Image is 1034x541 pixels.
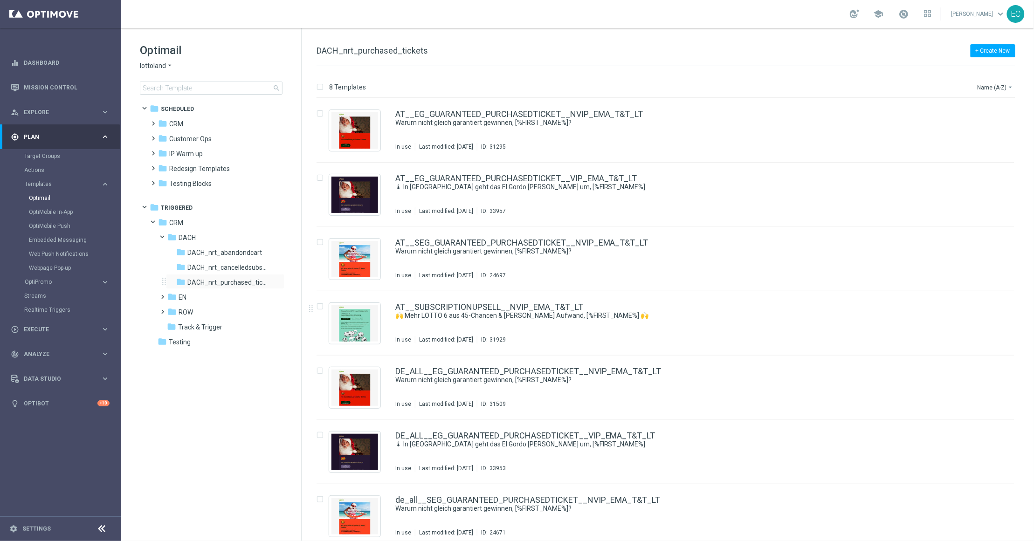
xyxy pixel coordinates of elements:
a: [PERSON_NAME]keyboard_arrow_down [951,7,1007,21]
span: DACH_nrt_cancelledsubscription [187,263,268,272]
span: CRM [169,120,183,128]
div: Last modified: [DATE] [415,400,477,408]
div: In use [395,336,411,343]
div: 31295 [489,143,506,151]
div: Press SPACE to select this row. [307,227,1032,291]
img: 31295.jpeg [331,112,378,149]
span: Explore [24,110,101,115]
span: IP Warm up [169,150,203,158]
div: OptiMobile Push [29,219,120,233]
div: Dashboard [11,50,110,75]
div: Templates [25,181,101,187]
div: Last modified: [DATE] [415,336,477,343]
span: Data Studio [24,376,101,382]
a: de_all__SEG_GUARANTEED_PURCHASEDTICKET__NVIP_EMA_T&T_LT [395,496,661,504]
div: Optimail [29,191,120,205]
a: Optimail [29,194,97,202]
a: Streams [24,292,97,300]
a: AT__SEG_GUARANTEED_PURCHASEDTICKET__NVIP_EMA_T&T_LT [395,239,648,247]
a: Realtime Triggers [24,306,97,314]
div: 33953 [489,465,506,472]
span: EN [179,293,186,301]
div: +10 [97,400,110,406]
button: Templates keyboard_arrow_right [24,180,110,188]
span: lottoland [140,62,166,70]
div: EC [1007,5,1025,23]
a: Settings [22,526,51,532]
a: AT__EG_GUARANTEED_PURCHASEDTICKET__NVIP_EMA_T&T_LT [395,110,643,118]
img: 24671.jpeg [331,498,378,534]
p: 8 Templates [329,83,366,91]
h1: Optimail [140,43,283,58]
a: Warum nicht gleich garantiert gewinnen, [%FIRST_NAME%]? [395,504,954,513]
div: 24671 [489,529,506,536]
div: Mission Control [11,75,110,100]
div: OptiPromo [25,279,101,285]
div: Press SPACE to select this row. [307,98,1032,163]
i: folder [167,307,177,316]
span: Redesign Templates [169,164,230,173]
span: Track & Trigger [178,323,222,331]
span: search [273,84,280,92]
a: Actions [24,166,97,174]
div: ID: [477,529,506,536]
i: folder [158,119,167,128]
i: folder [158,178,167,188]
div: Warum nicht gleich garantiert gewinnen, [%FIRST_NAME%]? [395,504,975,513]
div: Optibot [11,391,110,416]
button: + Create New [971,44,1015,57]
div: Analyze [11,350,101,358]
span: Templates [25,181,91,187]
a: OptiMobile Push [29,222,97,230]
button: gps_fixed Plan keyboard_arrow_right [10,133,110,141]
img: 33953.jpeg [331,434,378,470]
span: Analyze [24,351,101,357]
a: Optibot [24,391,97,416]
div: In use [395,143,411,151]
button: lightbulb Optibot +10 [10,400,110,407]
button: lottoland arrow_drop_down [140,62,173,70]
i: keyboard_arrow_right [101,108,110,116]
div: Last modified: [DATE] [415,143,477,151]
i: equalizer [11,59,19,67]
div: Actions [24,163,120,177]
span: Execute [24,327,101,332]
a: Target Groups [24,152,97,160]
button: equalizer Dashboard [10,59,110,67]
a: 🌡 In [GEOGRAPHIC_DATA] geht das El Gordo [PERSON_NAME] um, [%FIRST_NAME%] [395,183,954,192]
a: AT__EG_GUARANTEED_PURCHASEDTICKET__VIP_EMA_T&T_LT [395,174,637,183]
i: keyboard_arrow_right [101,325,110,334]
div: person_search Explore keyboard_arrow_right [10,109,110,116]
i: folder [158,337,167,346]
div: In use [395,529,411,536]
i: keyboard_arrow_right [101,374,110,383]
div: In use [395,400,411,408]
i: folder [158,134,167,143]
div: 33957 [489,207,506,215]
a: Webpage Pop-up [29,264,97,272]
span: keyboard_arrow_down [996,9,1006,19]
div: In use [395,207,411,215]
i: folder [176,247,186,257]
span: Customer Ops [169,135,212,143]
a: DE_ALL__EG_GUARANTEED_PURCHASEDTICKET__NVIP_EMA_T&T_LT [395,367,662,376]
span: OptiPromo [25,279,91,285]
div: play_circle_outline Execute keyboard_arrow_right [10,326,110,333]
i: arrow_drop_down [1007,83,1014,91]
i: gps_fixed [11,133,19,141]
span: DACH_nrt_purchased_tickets [187,278,268,287]
button: track_changes Analyze keyboard_arrow_right [10,350,110,358]
span: Plan [24,134,101,140]
button: Data Studio keyboard_arrow_right [10,375,110,383]
div: ID: [477,400,506,408]
div: Embedded Messaging [29,233,120,247]
span: CRM [169,219,183,227]
img: 31509.jpeg [331,370,378,406]
div: 24697 [489,272,506,279]
div: Web Push Notifications [29,247,120,261]
img: 24697.jpeg [331,241,378,277]
i: folder [176,262,186,272]
a: Mission Control [24,75,110,100]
